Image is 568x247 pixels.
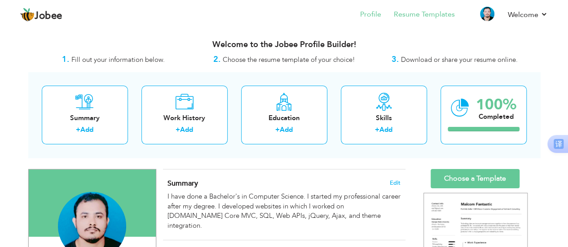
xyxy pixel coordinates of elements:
span: Download or share your resume online. [401,55,518,64]
img: jobee.io [20,8,35,22]
div: 100% [476,97,516,112]
span: Choose the resume template of your choice! [223,55,355,64]
a: Welcome [508,9,548,20]
a: Add [180,125,193,134]
a: Jobee [20,8,62,22]
h3: Welcome to the Jobee Profile Builder! [28,40,540,49]
label: + [176,125,180,134]
a: Choose a Template [431,169,520,188]
strong: 1. [62,54,69,65]
a: Add [280,125,293,134]
span: Edit [390,180,401,186]
div: I have done a Bachelor's in Computer Science. I started my professional career after my degree. I... [167,192,400,230]
span: Fill out your information below. [71,55,165,64]
label: + [76,125,80,134]
label: + [375,125,379,134]
div: Completed [476,112,516,121]
img: Profile Img [480,7,494,21]
div: Summary [49,113,121,123]
label: + [275,125,280,134]
div: Skills [348,113,420,123]
a: Profile [360,9,381,20]
div: Work History [149,113,220,123]
span: Jobee [35,11,62,21]
strong: 2. [213,54,220,65]
div: Education [248,113,320,123]
a: Add [379,125,392,134]
span: Summary [167,178,198,188]
a: Add [80,125,93,134]
strong: 3. [392,54,399,65]
a: Resume Templates [394,9,455,20]
h4: Adding a summary is a quick and easy way to highlight your experience and interests. [167,179,400,188]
